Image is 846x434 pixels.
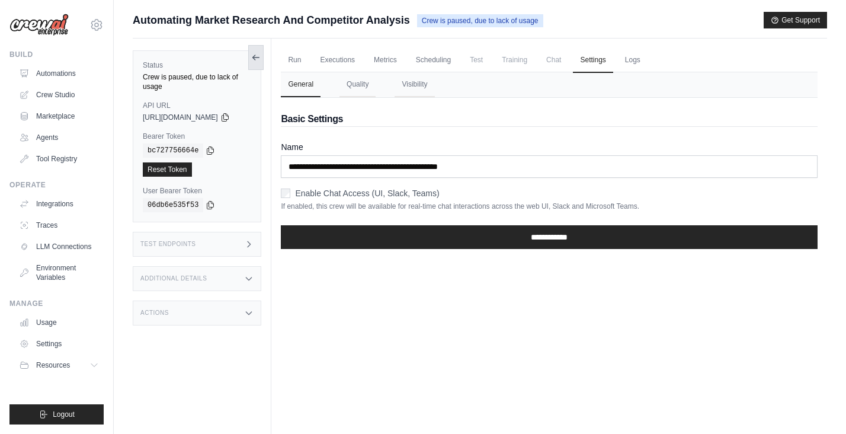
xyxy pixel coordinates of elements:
a: Metrics [367,48,404,73]
h3: Actions [140,309,169,317]
span: Crew is paused, due to lack of usage [417,14,543,27]
button: Quality [339,72,376,97]
label: Status [143,60,251,70]
label: User Bearer Token [143,186,251,196]
a: Settings [573,48,613,73]
label: Name [281,141,818,153]
a: Usage [14,313,104,332]
p: If enabled, this crew will be available for real-time chat interactions across the web UI, Slack ... [281,202,818,211]
label: API URL [143,101,251,110]
code: 06db6e535f53 [143,198,203,212]
code: bc727756664e [143,143,203,158]
a: Scheduling [409,48,458,73]
span: Logout [53,410,75,419]
span: Resources [36,360,70,370]
nav: Tabs [281,72,818,97]
a: Tool Registry [14,149,104,168]
a: Crew Studio [14,85,104,104]
label: Enable Chat Access (UI, Slack, Teams) [295,187,439,199]
span: Training is not available until the deployment is complete [495,48,534,72]
h3: Test Endpoints [140,241,196,248]
a: Executions [313,48,362,73]
div: Manage [9,299,104,308]
a: Reset Token [143,162,192,177]
a: LLM Connections [14,237,104,256]
button: Visibility [395,72,434,97]
a: Traces [14,216,104,235]
button: General [281,72,321,97]
img: Logo [9,14,69,36]
a: Environment Variables [14,259,104,287]
a: Run [281,48,308,73]
a: Logs [618,48,648,73]
a: Settings [14,334,104,353]
div: Crew is paused, due to lack of usage [143,72,251,91]
div: Build [9,50,104,59]
h3: Additional Details [140,275,207,282]
button: Logout [9,404,104,425]
button: Get Support [764,12,827,28]
a: Automations [14,64,104,83]
span: Chat is not available until the deployment is complete [539,48,568,72]
label: Bearer Token [143,132,251,141]
span: Automating Market Research And Competitor Analysis [133,12,410,28]
a: Integrations [14,194,104,213]
span: [URL][DOMAIN_NAME] [143,113,218,122]
a: Agents [14,128,104,147]
div: Operate [9,180,104,190]
h2: Basic Settings [281,112,818,126]
span: Test [463,48,490,72]
a: Marketplace [14,107,104,126]
button: Resources [14,356,104,375]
